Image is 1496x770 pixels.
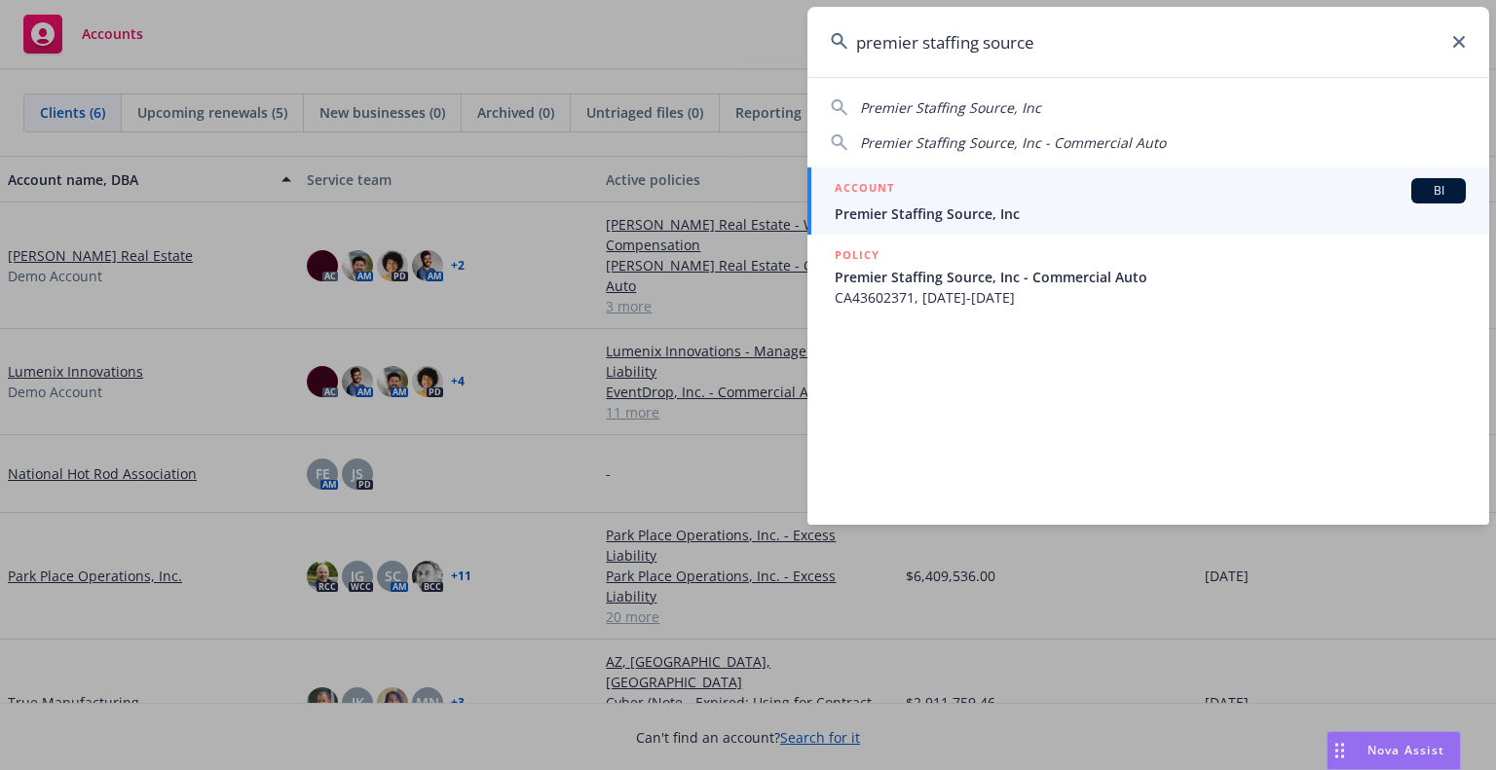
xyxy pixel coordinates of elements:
[807,7,1489,77] input: Search...
[860,98,1041,117] span: Premier Staffing Source, Inc
[1328,732,1352,769] div: Drag to move
[835,203,1466,224] span: Premier Staffing Source, Inc
[835,245,879,265] h5: POLICY
[1327,731,1461,770] button: Nova Assist
[835,287,1466,308] span: CA43602371, [DATE]-[DATE]
[860,133,1166,152] span: Premier Staffing Source, Inc - Commercial Auto
[1367,742,1444,758] span: Nova Assist
[835,267,1466,287] span: Premier Staffing Source, Inc - Commercial Auto
[807,235,1489,318] a: POLICYPremier Staffing Source, Inc - Commercial AutoCA43602371, [DATE]-[DATE]
[1419,182,1458,200] span: BI
[807,167,1489,235] a: ACCOUNTBIPremier Staffing Source, Inc
[835,178,894,202] h5: ACCOUNT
